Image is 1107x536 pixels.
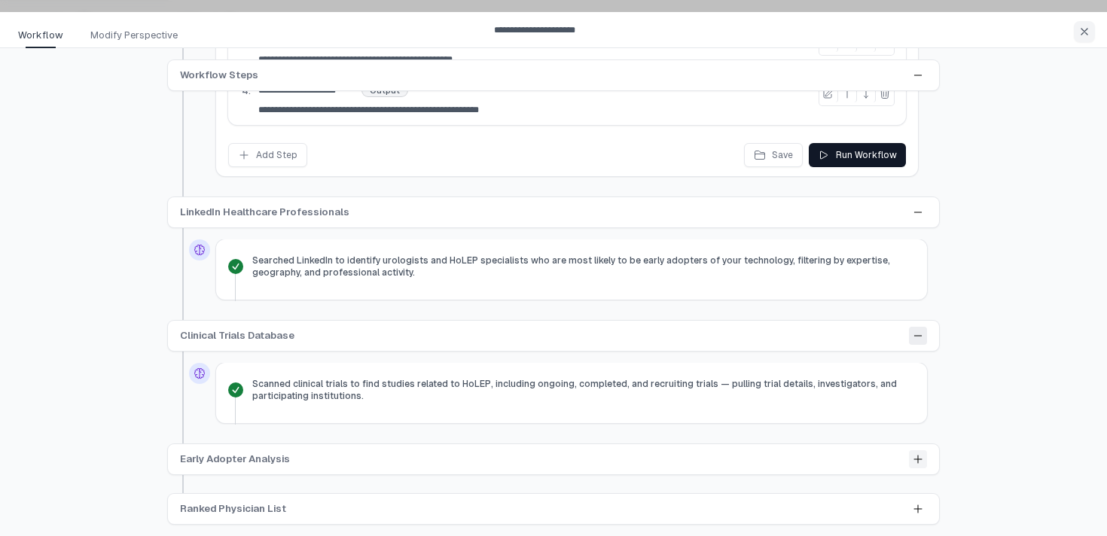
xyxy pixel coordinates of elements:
span: 4. [242,85,251,97]
div: Output [362,84,407,96]
button: Save [744,143,803,167]
span: Workflow [18,28,63,43]
div: Add Step [238,149,297,161]
span: Modify Perspective [90,28,178,43]
a: Workflow [9,28,81,49]
button: Add Step [228,143,307,167]
button: Run Workflow [809,143,906,167]
span: Searched LinkedIn to identify urologists and HoLEP specialists who are most likely to be early ad... [252,254,915,279]
span: Ranked Physician List [180,501,286,516]
span: Scanned clinical trials to find studies related to HoLEP, including ongoing, completed, and recru... [252,378,915,402]
span: Workflow Steps [180,68,258,83]
div: Save [754,149,793,161]
span: LinkedIn Healthcare Professionals [180,205,349,220]
div: Run Workflow [818,149,897,161]
span: Early Adopter Analysis [180,452,290,467]
span: Clinical Trials Database [180,328,294,343]
a: Modify Perspective [81,28,196,49]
